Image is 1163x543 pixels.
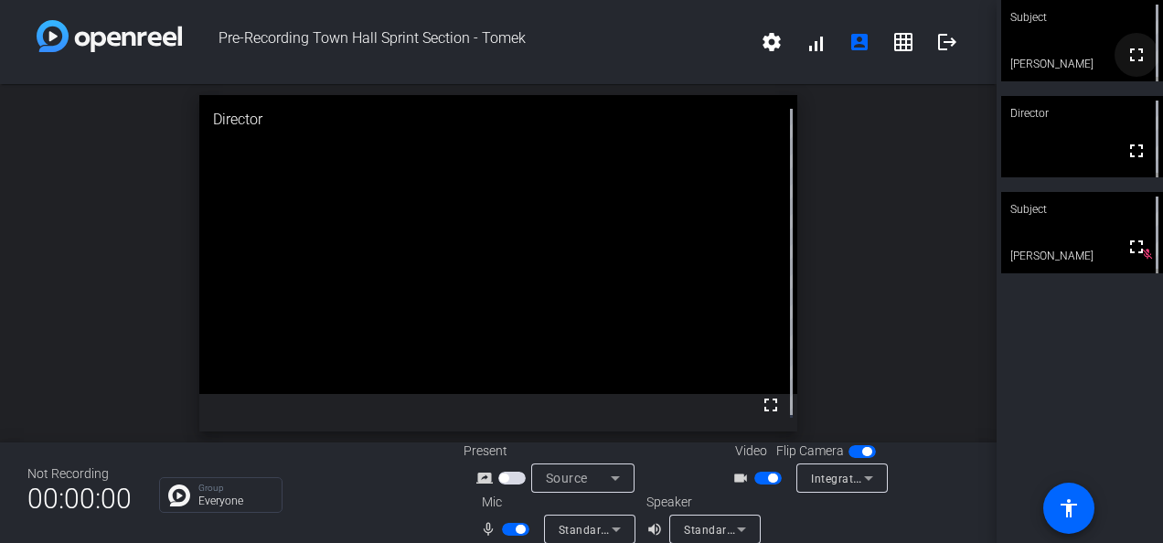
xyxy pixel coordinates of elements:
div: Subject [1001,192,1163,227]
span: Source [546,471,588,485]
div: Present [464,442,646,461]
span: Standard - Microphone Array (Realtek(R) Audio) [559,522,813,537]
span: Video [735,442,767,461]
button: signal_cellular_alt [794,20,838,64]
mat-icon: logout [936,31,958,53]
div: Director [1001,96,1163,131]
p: Everyone [198,495,272,506]
mat-icon: settings [761,31,783,53]
div: Not Recording [27,464,132,484]
mat-icon: fullscreen [1126,44,1147,66]
mat-icon: grid_on [892,31,914,53]
mat-icon: account_box [848,31,870,53]
div: Mic [464,493,646,512]
mat-icon: accessibility [1058,497,1080,519]
img: white-gradient.svg [37,20,182,52]
mat-icon: volume_up [646,518,668,540]
mat-icon: fullscreen [1126,236,1147,258]
span: 00:00:00 [27,476,132,521]
span: Flip Camera [776,442,844,461]
mat-icon: fullscreen [760,394,782,416]
mat-icon: screen_share_outline [476,467,498,489]
p: Group [198,484,272,493]
mat-icon: fullscreen [1126,140,1147,162]
div: Director [199,95,797,144]
span: Pre-Recording Town Hall Sprint Section - Tomek [182,20,750,64]
span: Integrated Webcam (0bda:5570) [811,471,986,485]
img: Chat Icon [168,484,190,506]
div: Speaker [646,493,756,512]
mat-icon: videocam_outline [732,467,754,489]
span: Standard - Lautsprecher (Realtek(R) Audio) [684,522,912,537]
mat-icon: mic_none [480,518,502,540]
